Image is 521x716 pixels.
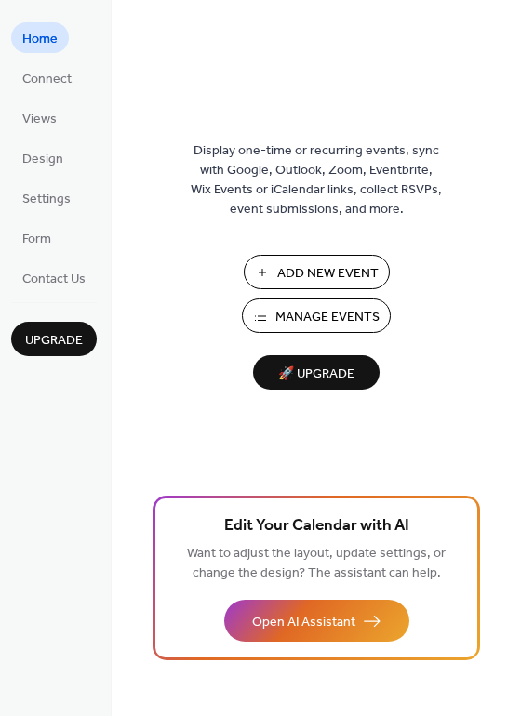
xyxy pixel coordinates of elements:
[253,355,380,390] button: 🚀 Upgrade
[11,142,74,173] a: Design
[224,513,409,539] span: Edit Your Calendar with AI
[11,322,97,356] button: Upgrade
[11,22,69,53] a: Home
[22,70,72,89] span: Connect
[277,264,379,284] span: Add New Event
[22,30,58,49] span: Home
[11,182,82,213] a: Settings
[11,102,68,133] a: Views
[252,613,355,632] span: Open AI Assistant
[244,255,390,289] button: Add New Event
[11,222,62,253] a: Form
[22,110,57,129] span: Views
[22,150,63,169] span: Design
[187,541,446,586] span: Want to adjust the layout, update settings, or change the design? The assistant can help.
[22,190,71,209] span: Settings
[275,308,380,327] span: Manage Events
[11,262,97,293] a: Contact Us
[264,362,368,387] span: 🚀 Upgrade
[25,331,83,351] span: Upgrade
[22,230,51,249] span: Form
[242,298,391,333] button: Manage Events
[224,600,409,642] button: Open AI Assistant
[11,62,83,93] a: Connect
[22,270,86,289] span: Contact Us
[191,141,442,219] span: Display one-time or recurring events, sync with Google, Outlook, Zoom, Eventbrite, Wix Events or ...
